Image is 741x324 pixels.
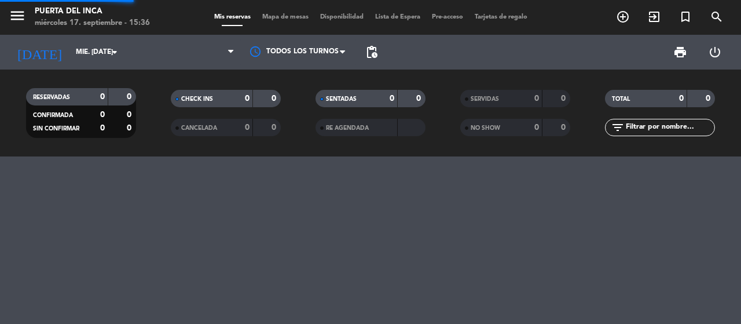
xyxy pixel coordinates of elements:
span: SENTADAS [326,96,357,102]
div: LOG OUT [698,35,732,70]
strong: 0 [416,94,423,103]
span: CHECK INS [181,96,213,102]
strong: 0 [245,94,250,103]
i: menu [9,7,26,24]
span: Disponibilidad [314,14,369,20]
strong: 0 [100,111,105,119]
strong: 0 [706,94,713,103]
span: NO SHOW [471,125,500,131]
button: menu [9,7,26,28]
i: add_circle_outline [616,10,630,24]
span: RE AGENDADA [326,125,369,131]
strong: 0 [127,124,134,132]
strong: 0 [272,94,278,103]
strong: 0 [245,123,250,132]
i: search [710,10,724,24]
strong: 0 [127,93,134,101]
span: Pre-acceso [426,14,469,20]
i: arrow_drop_down [108,45,122,59]
span: Tarjetas de regalo [469,14,533,20]
span: CONFIRMADA [33,112,73,118]
span: Mis reservas [208,14,256,20]
i: power_settings_new [708,45,722,59]
strong: 0 [679,94,684,103]
strong: 0 [534,94,539,103]
span: SIN CONFIRMAR [33,126,79,132]
span: pending_actions [365,45,379,59]
strong: 0 [100,93,105,101]
strong: 0 [272,123,278,132]
strong: 0 [127,111,134,119]
i: turned_in_not [678,10,692,24]
span: Lista de Espera [369,14,426,20]
i: filter_list [611,121,625,134]
span: TOTAL [612,96,630,102]
strong: 0 [390,94,394,103]
i: exit_to_app [647,10,661,24]
input: Filtrar por nombre... [625,121,714,134]
span: RESERVADAS [33,94,70,100]
div: miércoles 17. septiembre - 15:36 [35,17,150,29]
strong: 0 [534,123,539,132]
span: print [673,45,687,59]
strong: 0 [561,123,568,132]
strong: 0 [100,124,105,132]
strong: 0 [561,94,568,103]
span: SERVIDAS [471,96,499,102]
span: CANCELADA [181,125,217,131]
span: Mapa de mesas [256,14,314,20]
div: Puerta del Inca [35,6,150,17]
i: [DATE] [9,39,70,65]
